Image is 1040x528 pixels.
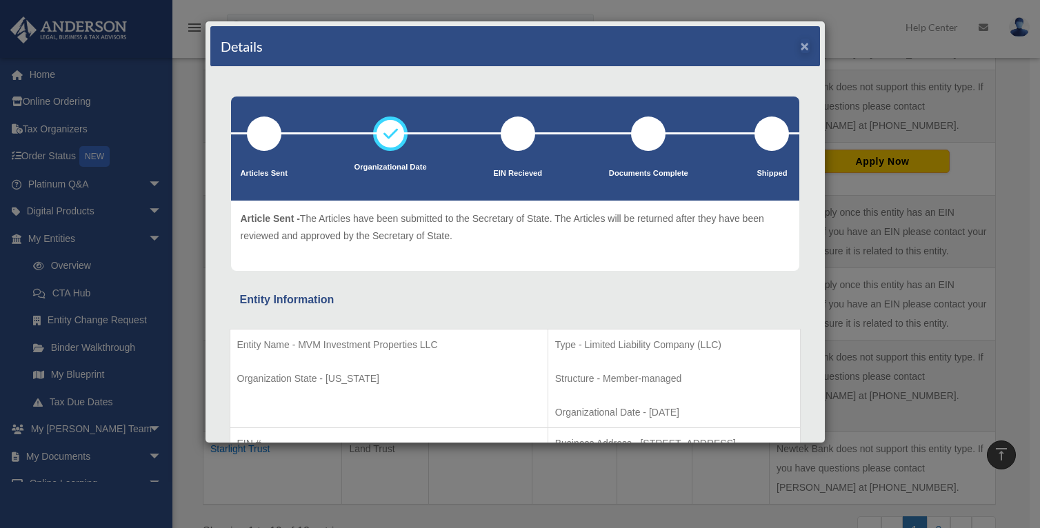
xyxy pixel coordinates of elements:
span: Article Sent - [241,213,300,224]
p: Structure - Member-managed [555,370,793,387]
p: EIN # - [237,435,541,452]
p: Type - Limited Liability Company (LLC) [555,336,793,354]
p: Organization State - [US_STATE] [237,370,541,387]
p: EIN Recieved [493,167,542,181]
p: Shipped [754,167,789,181]
p: Organizational Date [354,161,427,174]
p: Entity Name - MVM Investment Properties LLC [237,336,541,354]
button: × [801,39,810,53]
h4: Details [221,37,263,56]
p: Documents Complete [609,167,688,181]
div: Entity Information [240,290,790,309]
p: Organizational Date - [DATE] [555,404,793,421]
p: Articles Sent [241,167,288,181]
p: Business Address - [STREET_ADDRESS] [555,435,793,452]
p: The Articles have been submitted to the Secretary of State. The Articles will be returned after t... [241,210,790,244]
